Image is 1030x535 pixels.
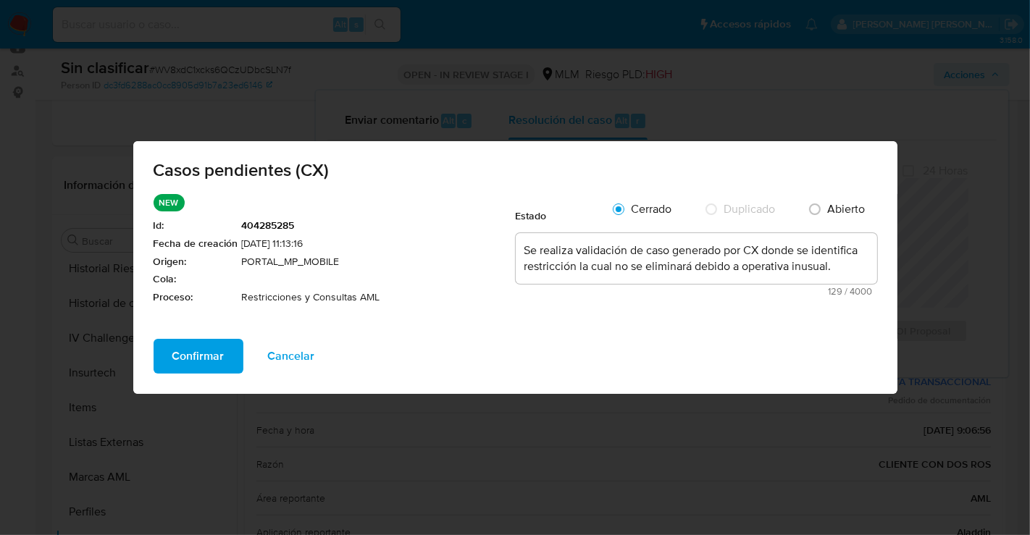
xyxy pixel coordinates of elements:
[154,255,238,269] span: Origen :
[154,237,238,251] span: Fecha de creación
[154,290,238,305] span: Proceso :
[154,219,238,233] span: Id :
[828,201,866,217] span: Abierto
[242,255,516,269] span: PORTAL_MP_MOBILE
[520,287,873,296] span: Máximo 4000 caracteres
[242,219,516,233] span: 404285285
[268,340,315,372] span: Cancelar
[172,340,225,372] span: Confirmar
[516,194,603,230] div: Estado
[242,290,516,305] span: Restricciones y Consultas AML
[249,339,334,374] button: Cancelar
[154,339,243,374] button: Confirmar
[154,161,877,179] span: Casos pendientes (CX)
[154,272,238,287] span: Cola :
[632,201,672,217] span: Cerrado
[516,233,877,284] textarea: Se realiza validación de caso generado por CX donde se identifica restricción la cual no se elimi...
[154,194,185,211] p: NEW
[242,237,516,251] span: [DATE] 11:13:16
